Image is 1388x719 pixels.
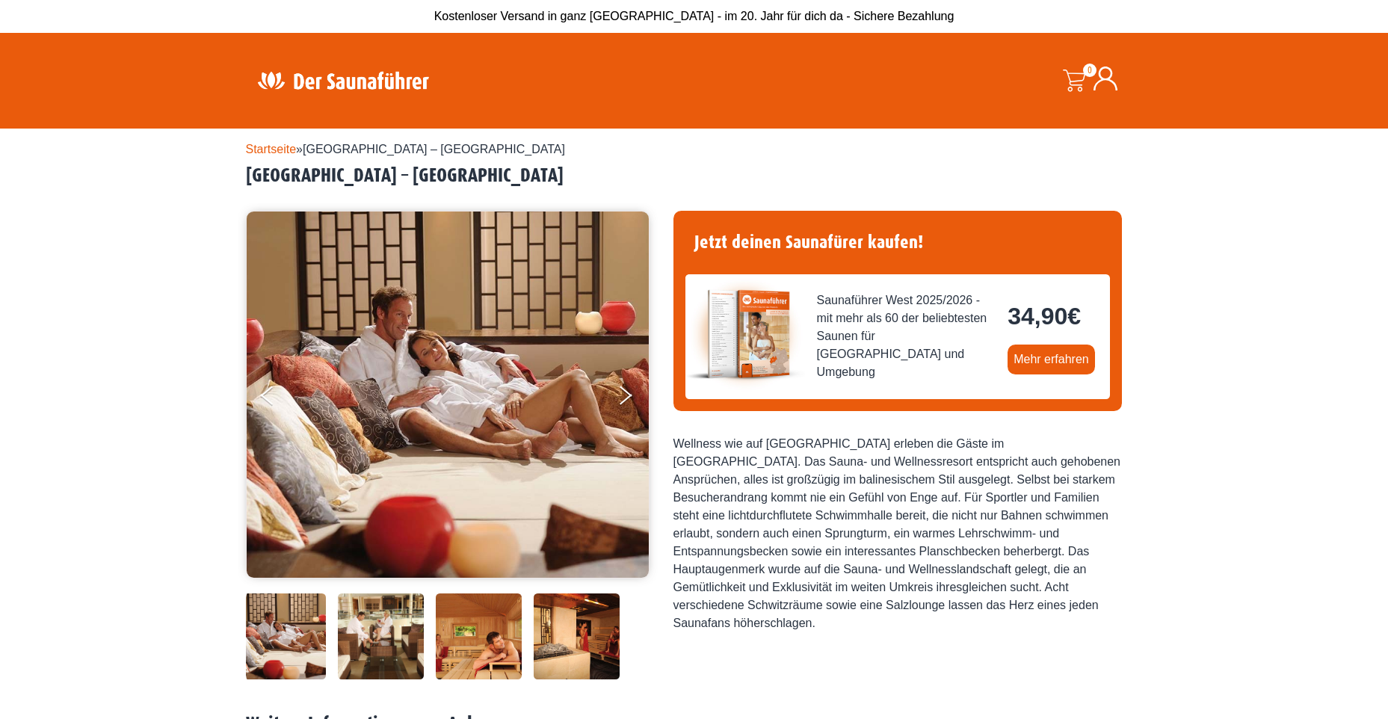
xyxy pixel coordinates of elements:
[246,164,1143,188] h2: [GEOGRAPHIC_DATA] – [GEOGRAPHIC_DATA]
[434,10,954,22] span: Kostenloser Versand in ganz [GEOGRAPHIC_DATA] - im 20. Jahr für dich da - Sichere Bezahlung
[673,435,1122,632] div: Wellness wie auf [GEOGRAPHIC_DATA] erleben die Gäste im [GEOGRAPHIC_DATA]. Das Sauna- und Wellnes...
[1008,303,1081,330] bdi: 34,90
[246,143,565,155] span: »
[1067,303,1081,330] span: €
[1008,345,1095,374] a: Mehr erfahren
[617,380,654,417] button: Next
[303,143,565,155] span: [GEOGRAPHIC_DATA] – [GEOGRAPHIC_DATA]
[261,380,298,417] button: Previous
[817,291,996,381] span: Saunaführer West 2025/2026 - mit mehr als 60 der beliebtesten Saunen für [GEOGRAPHIC_DATA] und Um...
[685,223,1110,262] h4: Jetzt deinen Saunafürer kaufen!
[246,143,297,155] a: Startseite
[685,274,805,394] img: der-saunafuehrer-2025-west.jpg
[1083,64,1096,77] span: 0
